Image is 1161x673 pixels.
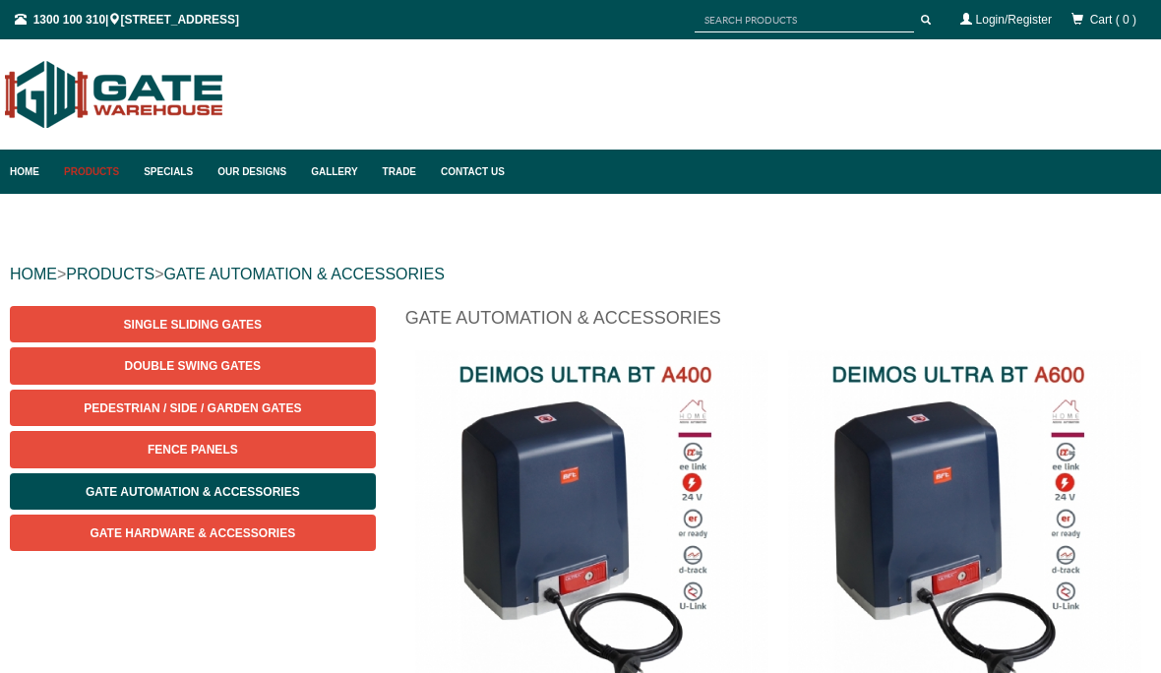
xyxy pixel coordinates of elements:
[163,266,444,282] a: GATE AUTOMATION & ACCESSORIES
[54,150,134,194] a: Products
[1090,13,1136,27] span: Cart ( 0 )
[695,8,914,32] input: SEARCH PRODUCTS
[405,306,1151,340] h1: Gate Automation & Accessories
[373,150,431,194] a: Trade
[84,401,301,415] span: Pedestrian / Side / Garden Gates
[86,485,300,499] span: Gate Automation & Accessories
[148,443,238,457] span: Fence Panels
[90,526,295,540] span: Gate Hardware & Accessories
[301,150,372,194] a: Gallery
[10,306,376,342] a: Single Sliding Gates
[10,243,1151,306] div: > >
[976,13,1052,27] a: Login/Register
[10,347,376,384] a: Double Swing Gates
[10,390,376,426] a: Pedestrian / Side / Garden Gates
[66,266,154,282] a: PRODUCTS
[124,318,262,332] span: Single Sliding Gates
[10,266,57,282] a: HOME
[10,473,376,510] a: Gate Automation & Accessories
[10,431,376,467] a: Fence Panels
[208,150,301,194] a: Our Designs
[15,13,239,27] span: | [STREET_ADDRESS]
[134,150,208,194] a: Specials
[33,13,105,27] a: 1300 100 310
[125,359,261,373] span: Double Swing Gates
[431,150,505,194] a: Contact Us
[10,150,54,194] a: Home
[10,515,376,551] a: Gate Hardware & Accessories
